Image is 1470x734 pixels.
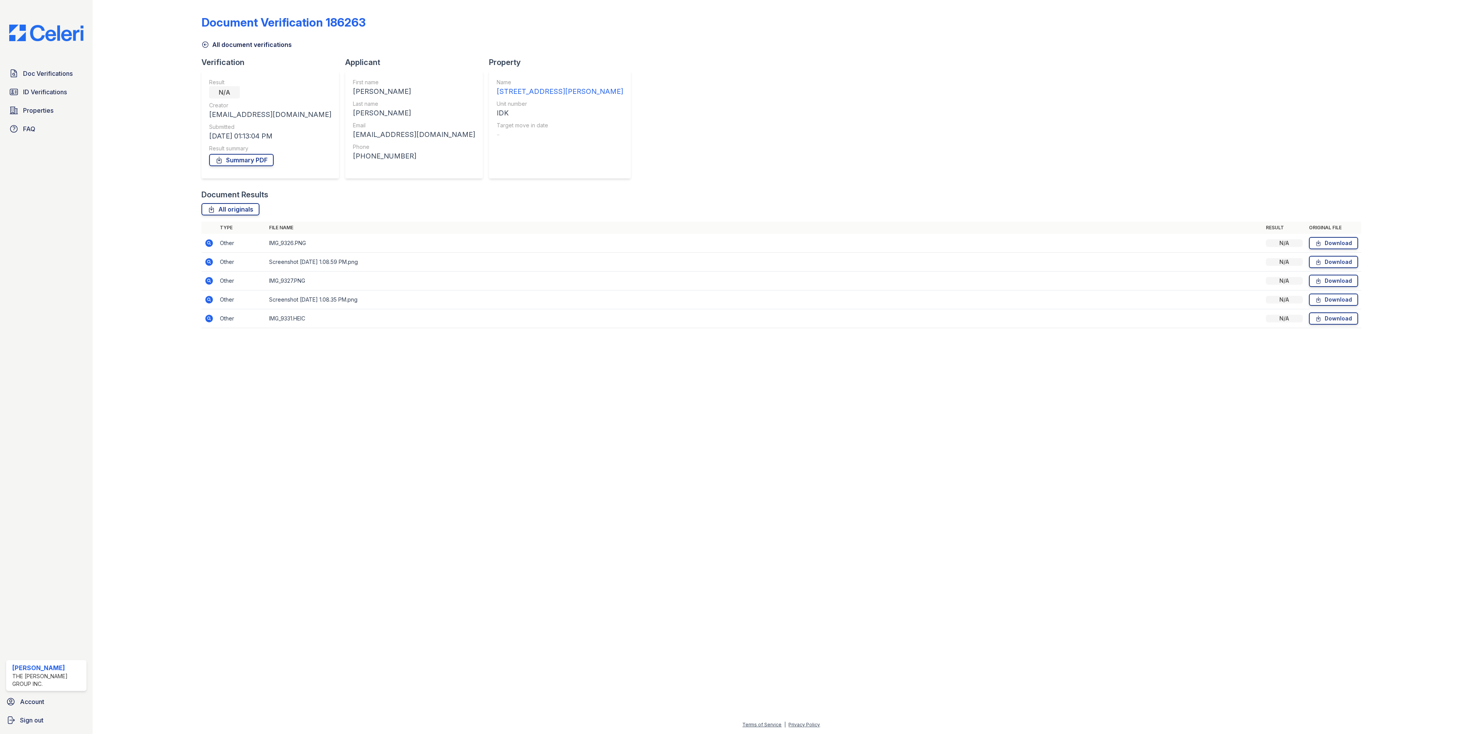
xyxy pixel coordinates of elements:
div: | [784,722,786,727]
a: Download [1309,312,1358,325]
th: Type [217,222,266,234]
a: All document verifications [201,40,292,49]
th: Result [1263,222,1306,234]
td: Other [217,253,266,272]
td: Other [217,309,266,328]
td: Other [217,290,266,309]
div: Result [209,78,331,86]
div: N/A [1266,315,1303,322]
th: File name [266,222,1262,234]
div: [PERSON_NAME] [12,663,83,672]
div: Unit number [497,100,623,108]
div: Email [353,122,475,129]
a: Properties [6,103,86,118]
td: Other [217,234,266,253]
div: IDK [497,108,623,118]
div: N/A [1266,258,1303,266]
div: Document Verification 186263 [201,15,366,29]
span: Account [20,697,44,706]
div: N/A [209,86,240,98]
a: Download [1309,256,1358,268]
a: FAQ [6,121,86,137]
div: First name [353,78,475,86]
a: Summary PDF [209,154,274,166]
a: All originals [201,203,259,215]
a: Name [STREET_ADDRESS][PERSON_NAME] [497,78,623,97]
a: Download [1309,275,1358,287]
span: Doc Verifications [23,69,73,78]
a: Account [3,694,90,709]
td: Screenshot [DATE] 1.08.35 PM.png [266,290,1262,309]
div: N/A [1266,239,1303,247]
td: IMG_9326.PNG [266,234,1262,253]
img: CE_Logo_Blue-a8612792a0a2168367f1c8372b55b34899dd931a85d93a1a3d3e32e68fde9ad4.png [3,25,90,41]
div: [STREET_ADDRESS][PERSON_NAME] [497,86,623,97]
div: Document Results [201,189,268,200]
div: Creator [209,102,331,109]
div: Result summary [209,145,331,152]
div: [EMAIL_ADDRESS][DOMAIN_NAME] [209,109,331,120]
div: Phone [353,143,475,151]
td: Screenshot [DATE] 1.08.59 PM.png [266,253,1262,272]
th: Original file [1306,222,1361,234]
a: Sign out [3,712,90,728]
div: Submitted [209,123,331,131]
span: Properties [23,106,53,115]
div: [DATE] 01:13:04 PM [209,131,331,142]
div: [EMAIL_ADDRESS][DOMAIN_NAME] [353,129,475,140]
div: Property [489,57,637,68]
a: Doc Verifications [6,66,86,81]
a: Download [1309,237,1358,249]
div: N/A [1266,296,1303,304]
div: [PHONE_NUMBER] [353,151,475,162]
a: Download [1309,294,1358,306]
td: IMG_9327.PNG [266,272,1262,290]
a: Terms of Service [742,722,782,727]
div: N/A [1266,277,1303,285]
div: Target move in date [497,122,623,129]
div: Verification [201,57,345,68]
span: ID Verifications [23,87,67,97]
td: Other [217,272,266,290]
span: FAQ [23,124,35,133]
td: IMG_9331.HEIC [266,309,1262,328]
div: Name [497,78,623,86]
div: The [PERSON_NAME] Group Inc. [12,672,83,688]
a: Privacy Policy [788,722,820,727]
a: ID Verifications [6,84,86,100]
div: [PERSON_NAME] [353,86,475,97]
div: Applicant [345,57,489,68]
div: Last name [353,100,475,108]
span: Sign out [20,716,43,725]
div: [PERSON_NAME] [353,108,475,118]
div: - [497,129,623,140]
